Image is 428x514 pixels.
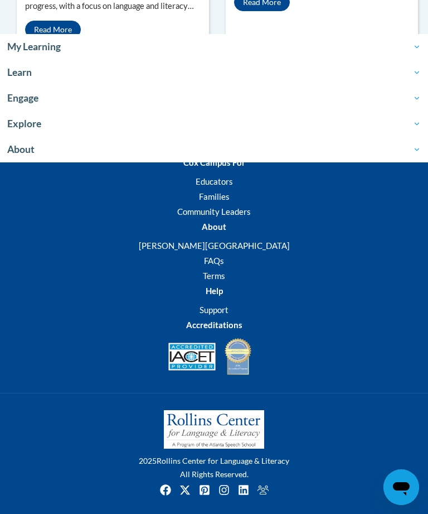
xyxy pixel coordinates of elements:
span: My Learning [7,40,421,54]
img: LinkedIn icon [235,481,252,499]
a: Pinterest [196,481,213,499]
a: Support [200,305,228,315]
a: Facebook [157,481,174,499]
a: Instagram [215,481,233,499]
span: About [7,143,421,156]
img: Facebook group icon [254,481,272,499]
b: Cox Campus For [183,157,245,167]
span: Engage [7,92,421,105]
img: Facebook icon [157,481,174,499]
a: Terms [203,271,225,281]
a: Community Leaders [177,206,251,217]
iframe: Button to launch messaging window [383,469,419,505]
img: Accredited IACET® Provider [168,343,216,371]
a: Linkedin [235,481,252,499]
span: Explore [7,117,421,131]
img: Instagram icon [215,481,233,499]
a: Families [199,191,230,201]
b: Accreditations [186,320,242,330]
img: IDA® Accredited [224,337,252,376]
a: Twitter [176,481,194,499]
b: About [202,222,226,232]
b: Help [206,286,223,296]
span: 2025 [139,456,157,465]
a: Educators [196,176,233,186]
img: Rollins Center for Language & Literacy - A Program of the Atlanta Speech School [164,410,264,449]
a: Read More [25,21,81,39]
a: Facebook Group [254,481,272,499]
div: Rollins Center for Language & Literacy All Rights Reserved. [5,454,423,481]
a: [PERSON_NAME][GEOGRAPHIC_DATA] [139,241,290,251]
span: Learn [7,66,421,79]
a: FAQs [204,256,224,266]
img: Pinterest icon [196,481,213,499]
img: Twitter icon [176,481,194,499]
